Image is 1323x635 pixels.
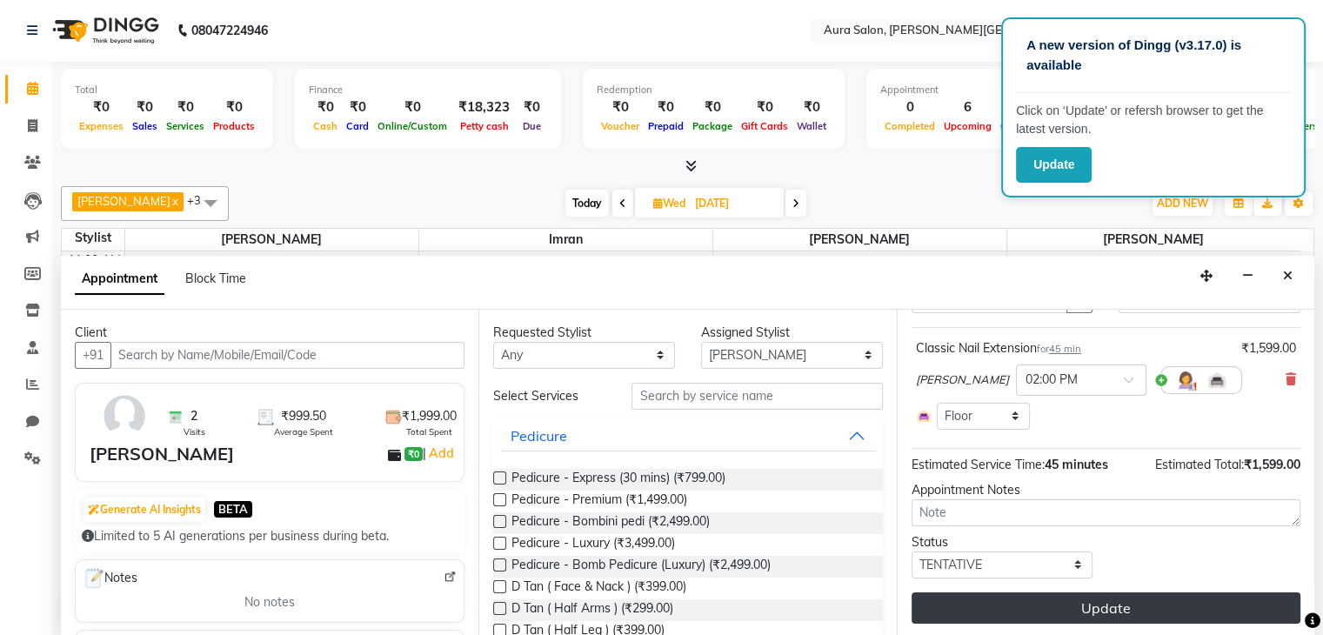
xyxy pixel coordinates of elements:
div: ₹18,323 [451,97,517,117]
span: [PERSON_NAME] [125,229,418,251]
div: Appointment Notes [912,481,1300,499]
span: Services [162,120,209,132]
div: Total [75,83,259,97]
span: Sales [128,120,162,132]
span: ₹1,599.00 [1244,457,1300,472]
div: Requested Stylist [493,324,675,342]
div: ₹0 [644,97,688,117]
button: Update [1016,147,1092,183]
div: 0 [996,97,1046,117]
img: logo [44,6,164,55]
span: Package [688,120,737,132]
span: Wed [649,197,690,210]
div: 6 [939,97,996,117]
a: Add [426,443,457,464]
span: No notes [244,593,295,612]
span: Upcoming [939,120,996,132]
div: Redemption [597,83,831,97]
span: Notes [83,567,137,590]
div: Pedicure [511,425,567,446]
span: Pedicure - Premium (₹1,499.00) [511,491,687,512]
span: Online/Custom [373,120,451,132]
div: ₹0 [75,97,128,117]
a: x [170,194,178,208]
div: Stylist [62,229,124,247]
small: for [1037,343,1081,355]
span: Average Spent [274,425,333,438]
div: ₹0 [162,97,209,117]
span: ₹999.50 [281,407,326,425]
span: Ongoing [996,120,1046,132]
div: ₹0 [342,97,373,117]
span: Cash [309,120,342,132]
div: Limited to 5 AI generations per business during beta. [82,527,458,545]
span: Wallet [792,120,831,132]
div: ₹0 [309,97,342,117]
span: ₹1,999.00 [402,407,457,425]
span: Completed [880,120,939,132]
span: Card [342,120,373,132]
div: ₹0 [792,97,831,117]
span: Estimated Total: [1155,457,1244,472]
div: ₹0 [128,97,162,117]
button: Generate AI Insights [84,498,205,522]
p: A new version of Dingg (v3.17.0) is available [1026,36,1280,75]
div: [PERSON_NAME] [90,441,234,467]
span: Imran [419,229,712,251]
span: Today [565,190,609,217]
div: ₹0 [688,97,737,117]
input: Search by service name [631,383,882,410]
span: [PERSON_NAME] [916,371,1009,389]
img: Interior.png [1206,370,1227,391]
span: D Tan ( Face & Nack ) (₹399.00) [511,578,686,599]
div: ₹0 [737,97,792,117]
span: 45 min [1049,343,1081,355]
input: 2025-09-03 [690,190,777,217]
span: Pedicure - Luxury (₹3,499.00) [511,534,675,556]
span: +3 [187,193,214,207]
span: Total Spent [406,425,452,438]
div: ₹0 [209,97,259,117]
span: Appointment [75,264,164,295]
div: Finance [309,83,547,97]
div: Select Services [480,387,618,405]
span: D Tan ( Half Arms ) (₹299.00) [511,599,673,621]
span: Expenses [75,120,128,132]
img: Hairdresser.png [1175,370,1196,391]
span: Pedicure - Bombini pedi (₹2,499.00) [511,512,710,534]
span: Gift Cards [737,120,792,132]
img: Interior.png [916,408,932,424]
button: Close [1275,263,1300,290]
span: ADD NEW [1157,197,1208,210]
div: ₹1,599.00 [1241,339,1296,358]
div: 11:00 AM [64,251,124,270]
span: Voucher [597,120,644,132]
div: ₹0 [517,97,547,117]
span: 2 [190,407,197,425]
button: Update [912,592,1300,624]
div: 0 [880,97,939,117]
button: +91 [75,342,111,369]
span: [PERSON_NAME] [77,194,170,208]
span: Petty cash [456,120,513,132]
span: Prepaid [644,120,688,132]
div: ₹0 [373,97,451,117]
span: | [423,443,457,464]
div: Appointment [880,83,1096,97]
p: Click on ‘Update’ or refersh browser to get the latest version. [1016,102,1291,138]
span: Estimated Service Time: [912,457,1045,472]
div: Client [75,324,464,342]
div: Assigned Stylist [701,324,883,342]
span: BETA [214,501,252,518]
span: Block Time [185,271,246,286]
span: ₹0 [404,447,423,461]
b: 08047224946 [191,6,268,55]
button: ADD NEW [1153,191,1213,216]
span: Products [209,120,259,132]
span: Due [518,120,545,132]
span: Visits [184,425,205,438]
span: [PERSON_NAME] [713,229,1006,251]
span: [PERSON_NAME] [1007,229,1301,251]
img: avatar [99,391,150,441]
span: Pedicure - Express (30 mins) (₹799.00) [511,469,725,491]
